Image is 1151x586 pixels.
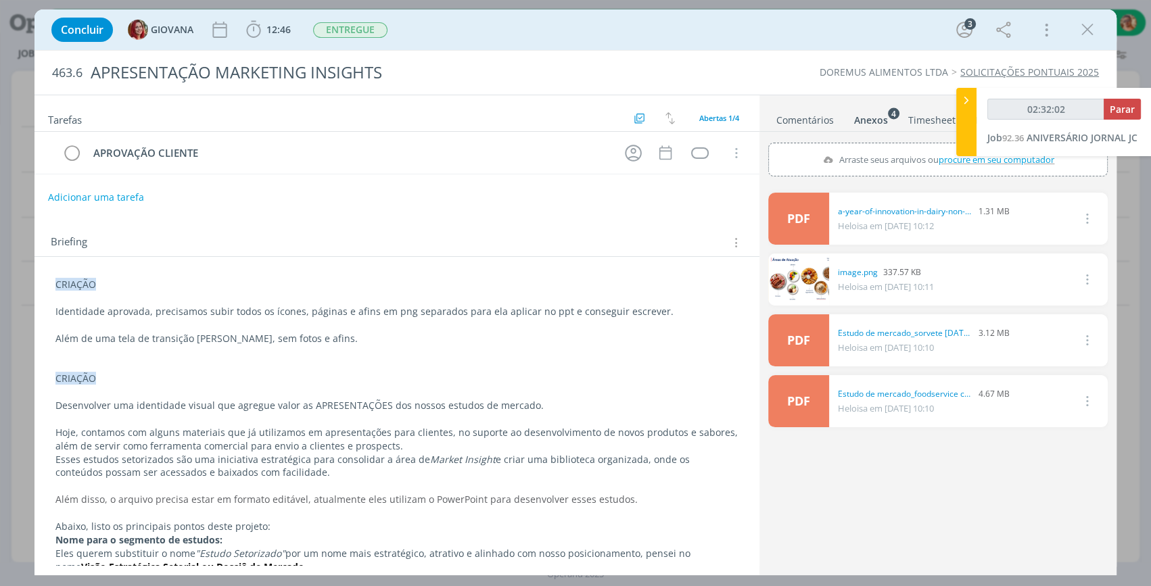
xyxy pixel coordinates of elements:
[838,341,934,353] span: Heloisa em [DATE] 10:10
[908,107,956,127] a: Timesheet
[1002,132,1024,144] span: 92.36
[55,533,222,546] strong: Nome para o segmento de estudos:
[52,66,83,80] span: 463.6
[55,372,96,385] span: CRIAÇÃO
[81,560,304,573] strong: Visão Estratégica Setorial ou Dossiê de Mercado
[838,220,934,232] span: Heloisa em [DATE] 10:12
[838,388,1010,400] div: 4.67 MB
[699,113,739,123] span: Abertas 1/4
[838,280,934,293] span: Heloisa em [DATE] 10:11
[838,327,1010,339] div: 3.12 MB
[266,23,291,36] span: 12:46
[195,547,285,560] em: "Estudo Setorizado"
[1110,103,1135,116] span: Parar
[51,18,113,42] button: Concluir
[61,24,103,35] span: Concluir
[838,327,973,339] a: Estudo de mercado_sorvete [DATE].pdf
[838,402,934,414] span: Heloisa em [DATE] 10:10
[838,205,973,218] a: a-year-of-innovation-in-dairy-non-dairy-drinks-2025.pdf
[964,18,976,30] div: 3
[768,375,829,427] a: PDF
[128,20,193,40] button: GGIOVANA
[151,25,193,34] span: GIOVANA
[768,193,829,245] a: PDF
[838,266,878,278] a: image.png
[1104,99,1141,120] button: Parar
[776,107,835,127] a: Comentários
[128,20,148,40] img: G
[243,19,294,41] button: 12:46
[430,453,496,466] em: Market Insight
[55,399,738,412] p: Desenvolver uma identidade visual que agregue valor as APRESENTAÇÕES dos nossos estudos de mercado.
[34,9,1117,575] div: dialog
[838,388,973,400] a: Estudo de mercado_foodservice confeitaria [DATE].pdf
[820,66,948,78] a: DOREMUS ALIMENTOS LTDA
[85,56,657,89] div: APRESENTAÇÃO MARKETING INSIGHTS
[987,131,1137,144] a: Job92.36ANIVERSÁRIO JORNAL JC
[312,22,388,39] button: ENTREGUE
[47,185,145,210] button: Adicionar uma tarefa
[768,314,829,366] a: PDF
[55,547,738,574] p: Eles querem substituir o nome por um nome mais estratégico, atrativo e alinhado com nosso posicio...
[48,110,82,126] span: Tarefas
[55,493,638,506] span: Além disso, o arquivo precisa estar em formato editável, atualmente eles utilizam o PowerPoint pa...
[1027,131,1137,144] span: ANIVERSÁRIO JORNAL JC
[55,520,738,533] p: Abaixo, listo os principais pontos deste projeto:
[817,151,1058,168] label: Arraste seus arquivos ou
[888,107,899,119] sup: 4
[87,145,612,162] div: APROVAÇÃO CLIENTE
[55,305,738,318] p: Identidade aprovada, precisamos subir todos os ícones, páginas e afins em png separados para ela ...
[55,453,738,480] p: Esses estudos setorizados são uma iniciativa estratégica para consolidar a área de e criar uma bi...
[939,153,1054,166] span: procure em seu computador
[954,19,975,41] button: 3
[838,205,1010,218] div: 1.31 MB
[51,234,87,251] span: Briefing
[960,66,1099,78] a: SOLICITAÇÕES PONTUAIS 2025
[55,332,738,345] p: Além de uma tela de transição [PERSON_NAME], sem fotos e afins.
[838,266,934,278] div: 337.57 KB
[55,426,738,453] p: Hoje, contamos com alguns materiais que já utilizamos em apresentações para clientes, no suporte ...
[854,114,888,127] div: Anexos
[313,22,387,38] span: ENTREGUE
[55,278,96,291] span: CRIAÇÃO
[665,112,675,124] img: arrow-down-up.svg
